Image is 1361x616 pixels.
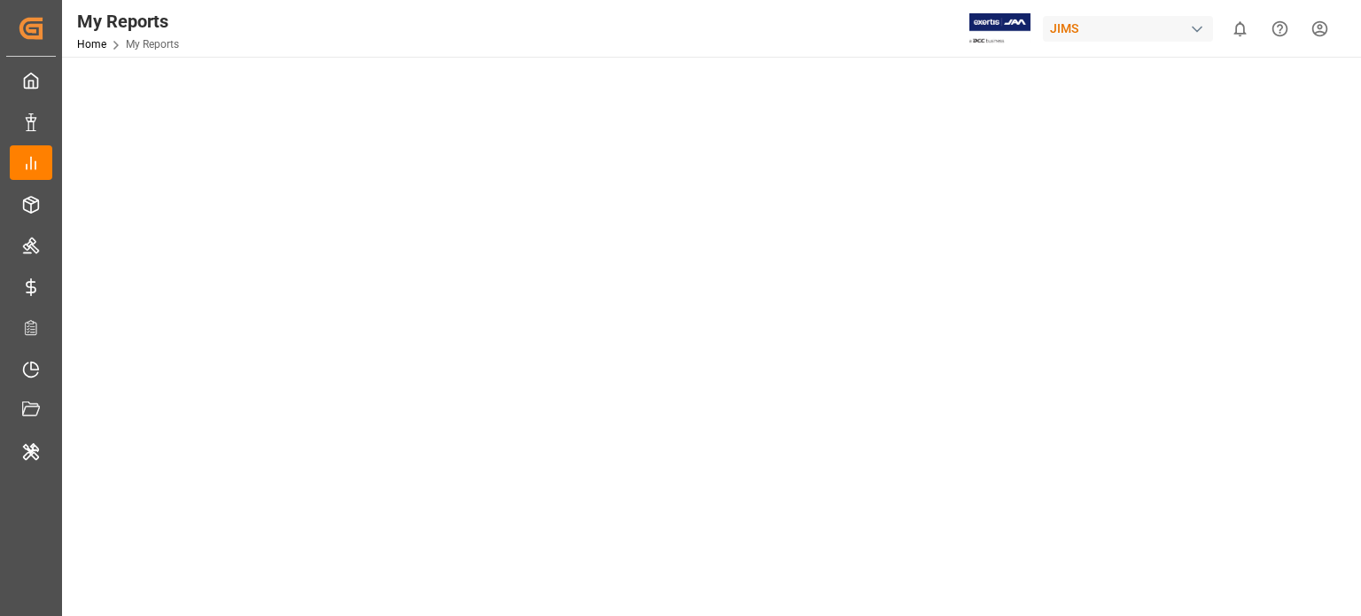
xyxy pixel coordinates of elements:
div: JIMS [1043,16,1213,42]
a: Home [77,38,106,51]
button: show 0 new notifications [1220,9,1260,49]
button: JIMS [1043,12,1220,45]
img: Exertis%20JAM%20-%20Email%20Logo.jpg_1722504956.jpg [969,13,1030,44]
button: Help Center [1260,9,1300,49]
div: My Reports [77,8,179,35]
